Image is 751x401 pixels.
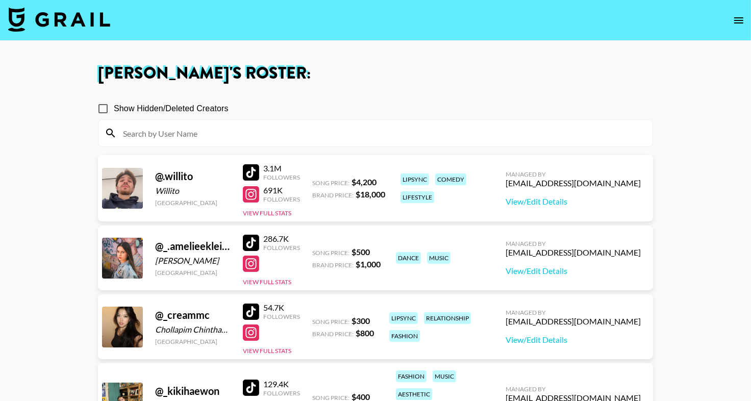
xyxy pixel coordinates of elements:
[356,328,374,338] strong: $ 800
[356,259,381,269] strong: $ 1,000
[352,177,377,187] strong: $ 4,200
[389,330,420,342] div: fashion
[243,209,291,217] button: View Full Stats
[263,195,300,203] div: Followers
[506,170,641,178] div: Managed By
[433,370,456,382] div: music
[506,240,641,247] div: Managed By
[155,309,231,321] div: @ _creammc
[506,196,641,207] a: View/Edit Details
[155,240,231,253] div: @ _.amelieeklein._
[117,125,646,141] input: Search by User Name
[312,261,354,269] span: Brand Price:
[400,173,429,185] div: lipsync
[506,178,641,188] div: [EMAIL_ADDRESS][DOMAIN_NAME]
[400,191,434,203] div: lifestyle
[263,163,300,173] div: 3.1M
[312,330,354,338] span: Brand Price:
[263,185,300,195] div: 691K
[155,324,231,335] div: Chollapim Chinthammit
[396,370,427,382] div: fashion
[263,379,300,389] div: 129.4K
[729,10,749,31] button: open drawer
[506,309,641,316] div: Managed By
[263,234,300,244] div: 286.7K
[396,388,432,400] div: aesthetic
[352,247,370,257] strong: $ 500
[114,103,229,115] span: Show Hidden/Deleted Creators
[506,335,641,345] a: View/Edit Details
[506,316,641,327] div: [EMAIL_ADDRESS][DOMAIN_NAME]
[155,256,231,266] div: [PERSON_NAME]
[356,189,385,199] strong: $ 18,000
[263,244,300,252] div: Followers
[155,385,231,397] div: @ _kikihaewon
[263,313,300,320] div: Followers
[263,303,300,313] div: 54.7K
[155,186,231,196] div: Willito
[506,385,641,393] div: Managed By
[243,278,291,286] button: View Full Stats
[352,316,370,325] strong: $ 300
[389,312,418,324] div: lipsync
[263,389,300,397] div: Followers
[155,269,231,277] div: [GEOGRAPHIC_DATA]
[427,252,450,264] div: music
[155,338,231,345] div: [GEOGRAPHIC_DATA]
[435,173,466,185] div: comedy
[312,191,354,199] span: Brand Price:
[243,347,291,355] button: View Full Stats
[312,318,349,325] span: Song Price:
[312,249,349,257] span: Song Price:
[424,312,471,324] div: relationship
[155,199,231,207] div: [GEOGRAPHIC_DATA]
[506,247,641,258] div: [EMAIL_ADDRESS][DOMAIN_NAME]
[155,170,231,183] div: @ .willito
[396,252,421,264] div: dance
[506,266,641,276] a: View/Edit Details
[312,179,349,187] span: Song Price:
[98,65,653,82] h1: [PERSON_NAME] 's Roster:
[263,173,300,181] div: Followers
[8,7,110,32] img: Grail Talent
